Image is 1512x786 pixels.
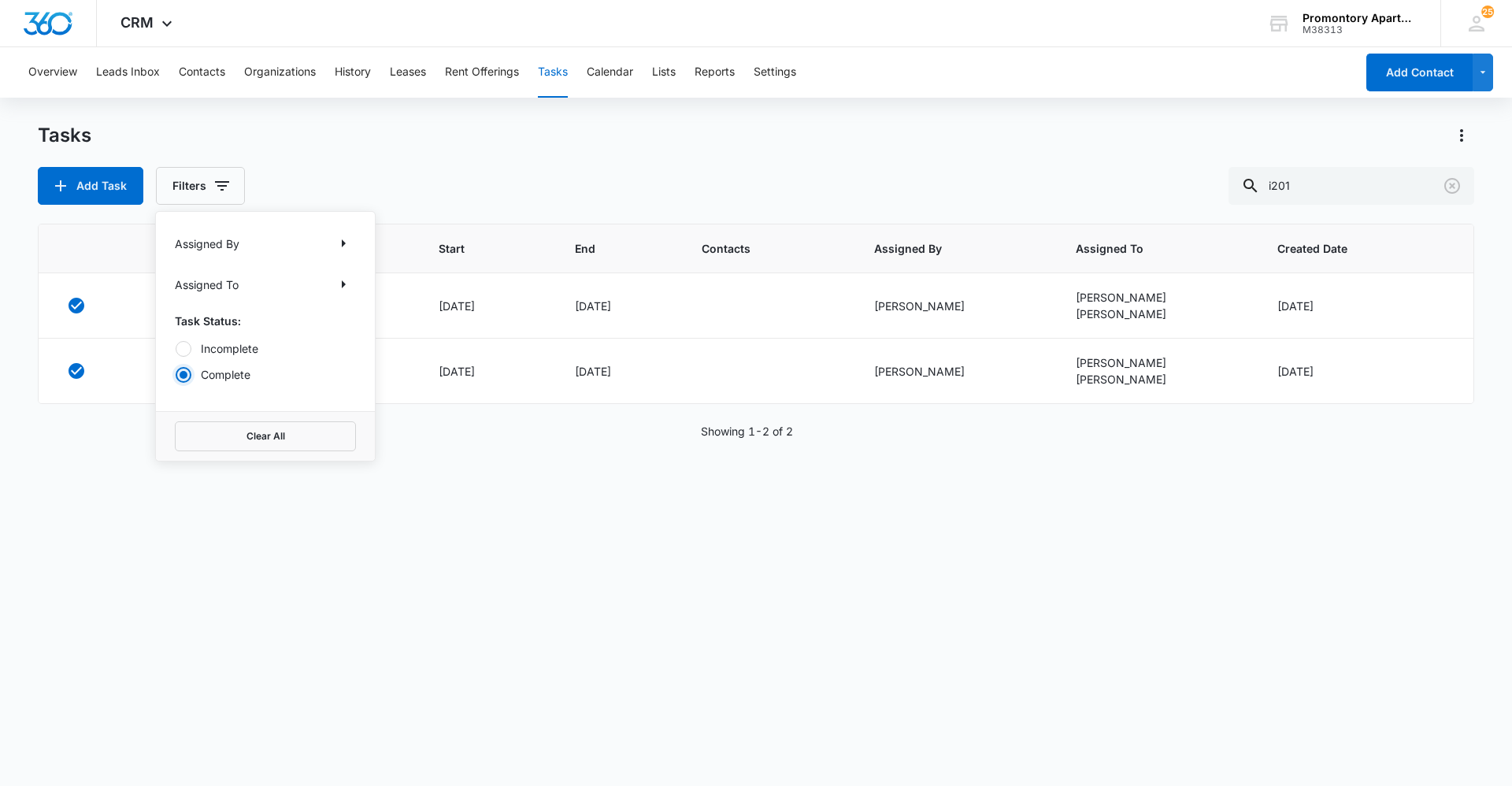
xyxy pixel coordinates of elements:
button: Tasks [538,47,568,98]
h1: Tasks [38,124,91,147]
button: Leads Inbox [96,47,160,98]
span: Start [439,240,514,257]
div: [PERSON_NAME] [874,363,1038,380]
span: Assigned By [874,240,1015,257]
button: Add Contact [1366,54,1473,91]
button: Organizations [244,47,316,98]
span: Assigned To [1076,240,1217,257]
label: Incomplete [175,340,356,357]
button: History [335,47,371,98]
p: Task Status: [175,313,356,329]
button: Show Assigned To filters [331,272,356,297]
button: Leases [390,47,426,98]
span: Contacts [702,240,813,257]
p: Showing 1-2 of 2 [701,423,793,439]
span: [DATE] [439,299,475,313]
button: Add Task [38,167,143,205]
span: [DATE] [439,365,475,378]
div: account name [1303,12,1417,24]
button: Clear All [175,421,356,451]
span: Created Date [1277,240,1425,257]
button: Contacts [179,47,225,98]
input: Search Tasks [1228,167,1474,205]
label: Complete [175,366,356,383]
div: [PERSON_NAME] [1076,289,1240,306]
span: [DATE] [1277,299,1314,313]
button: Overview [28,47,77,98]
span: [DATE] [575,365,611,378]
button: Calendar [587,47,633,98]
span: CRM [120,14,154,31]
button: Reports [695,47,735,98]
button: Rent Offerings [445,47,519,98]
button: Show Assigned By filters [331,231,356,256]
span: End [575,240,642,257]
p: Assigned To [175,276,239,293]
button: Lists [652,47,676,98]
div: account id [1303,24,1417,35]
button: Clear [1440,173,1465,198]
button: Filters [156,167,245,205]
div: [PERSON_NAME] [1076,354,1240,371]
span: [DATE] [1277,365,1314,378]
span: [DATE] [575,299,611,313]
div: [PERSON_NAME] [874,298,1038,314]
p: Assigned By [175,235,239,252]
span: 25 [1481,6,1494,18]
div: [PERSON_NAME] [1076,371,1240,387]
div: [PERSON_NAME] [1076,306,1240,322]
button: Settings [754,47,796,98]
div: notifications count [1481,6,1494,18]
button: Actions [1449,123,1474,148]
